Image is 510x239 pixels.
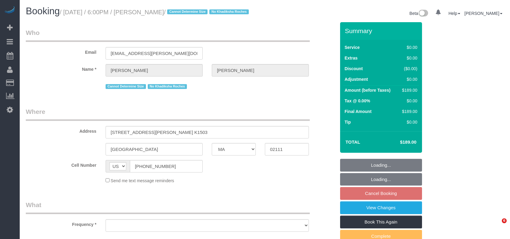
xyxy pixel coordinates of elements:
span: / [164,9,251,15]
label: Tip [345,119,351,125]
span: No Khadiksha Roches [209,9,248,14]
span: Cannot Determine Size [106,84,146,89]
label: Frequency * [21,219,101,227]
legend: Where [26,107,310,121]
label: Service [345,44,360,50]
span: Send me text message reminders [111,178,174,183]
div: ($0.00) [400,66,417,72]
a: Book This Again [340,216,422,228]
h4: $189.00 [382,140,416,145]
input: Cell Number [130,160,203,172]
div: $189.00 [400,87,417,93]
label: Adjustment [345,76,368,82]
img: New interface [418,10,428,18]
label: Discount [345,66,363,72]
label: Email [21,47,101,55]
div: $0.00 [400,119,417,125]
label: Final Amount [345,108,372,114]
label: Extras [345,55,358,61]
div: $0.00 [400,55,417,61]
strong: Total [346,139,360,145]
a: View Changes [340,201,422,214]
input: Last Name [212,64,309,77]
label: Tax @ 0.00% [345,98,370,104]
span: No Khadiksha Roches [148,84,187,89]
span: Cannot Determine Size [167,9,208,14]
legend: What [26,200,310,214]
a: Help [448,11,460,16]
small: / [DATE] / 6:00PM / [PERSON_NAME] [60,9,251,15]
input: City [106,143,203,155]
div: $0.00 [400,76,417,82]
iframe: Intercom live chat [489,218,504,233]
input: Zip Code [265,143,309,155]
span: Booking [26,6,60,16]
div: $0.00 [400,98,417,104]
div: $189.00 [400,108,417,114]
legend: Who [26,28,310,42]
label: Address [21,126,101,134]
h3: Summary [345,27,419,34]
a: [PERSON_NAME] [464,11,502,16]
input: First Name [106,64,203,77]
label: Name * [21,64,101,72]
a: Beta [410,11,428,16]
label: Amount (before Taxes) [345,87,390,93]
input: Email [106,47,203,60]
img: Automaid Logo [4,6,16,15]
div: $0.00 [400,44,417,50]
label: Cell Number [21,160,101,168]
span: 6 [502,218,507,223]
